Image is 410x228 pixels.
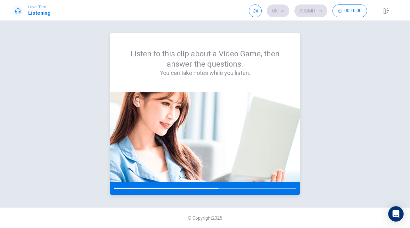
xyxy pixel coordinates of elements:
[188,216,222,221] span: © Copyright 2025
[332,4,367,17] button: 00:10:00
[126,49,284,77] div: Listen to this clip about a Video Game, then answer the questions.
[126,69,284,77] h4: You can take notes while you listen.
[344,8,362,13] span: 00:10:00
[388,206,404,222] div: Open Intercom Messenger
[28,9,51,17] h1: Listening
[28,5,51,9] span: Level Test
[110,92,300,182] img: passage image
